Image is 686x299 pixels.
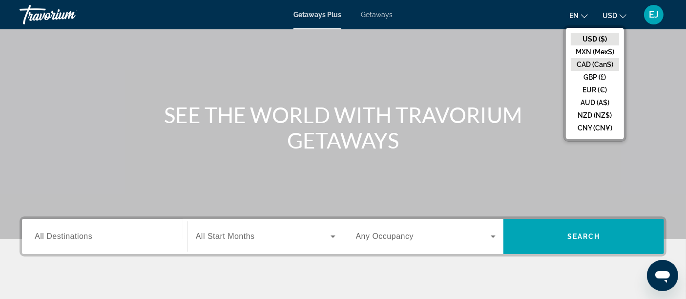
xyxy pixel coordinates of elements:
div: Search widget [22,219,664,254]
h1: SEE THE WORLD WITH TRAVORIUM GETAWAYS [160,102,526,153]
span: All Start Months [196,232,255,240]
button: Change currency [603,8,626,22]
iframe: Button to launch messaging window [647,260,678,291]
a: Getaways [361,11,393,19]
a: Getaways Plus [293,11,341,19]
button: AUD (A$) [571,96,619,109]
span: en [569,12,579,20]
button: CAD (Can$) [571,58,619,71]
span: USD [603,12,617,20]
a: Travorium [20,2,117,27]
button: User Menu [641,4,666,25]
button: Change language [569,8,588,22]
span: Search [567,233,601,240]
button: EUR (€) [571,84,619,96]
span: Any Occupancy [356,232,414,240]
button: NZD (NZ$) [571,109,619,122]
button: CNY (CN¥) [571,122,619,134]
button: GBP (£) [571,71,619,84]
button: MXN (Mex$) [571,45,619,58]
button: Search [503,219,664,254]
span: EJ [649,10,659,20]
span: All Destinations [35,232,92,240]
button: USD ($) [571,33,619,45]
